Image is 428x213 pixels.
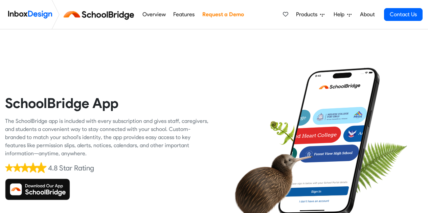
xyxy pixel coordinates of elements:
a: Overview [140,8,167,21]
a: About [358,8,377,21]
div: 4.8 Star Rating [48,163,94,173]
a: Request a Demo [200,8,246,21]
heading: SchoolBridge App [5,95,209,112]
a: Contact Us [384,8,423,21]
a: Features [172,8,197,21]
span: Products [296,10,320,19]
a: Help [331,8,354,21]
a: Products [293,8,327,21]
img: schoolbridge logo [62,6,138,23]
span: Help [334,10,347,19]
div: The SchoolBridge app is included with every subscription and gives staff, caregivers, and student... [5,117,209,158]
img: Download SchoolBridge App [5,179,70,200]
